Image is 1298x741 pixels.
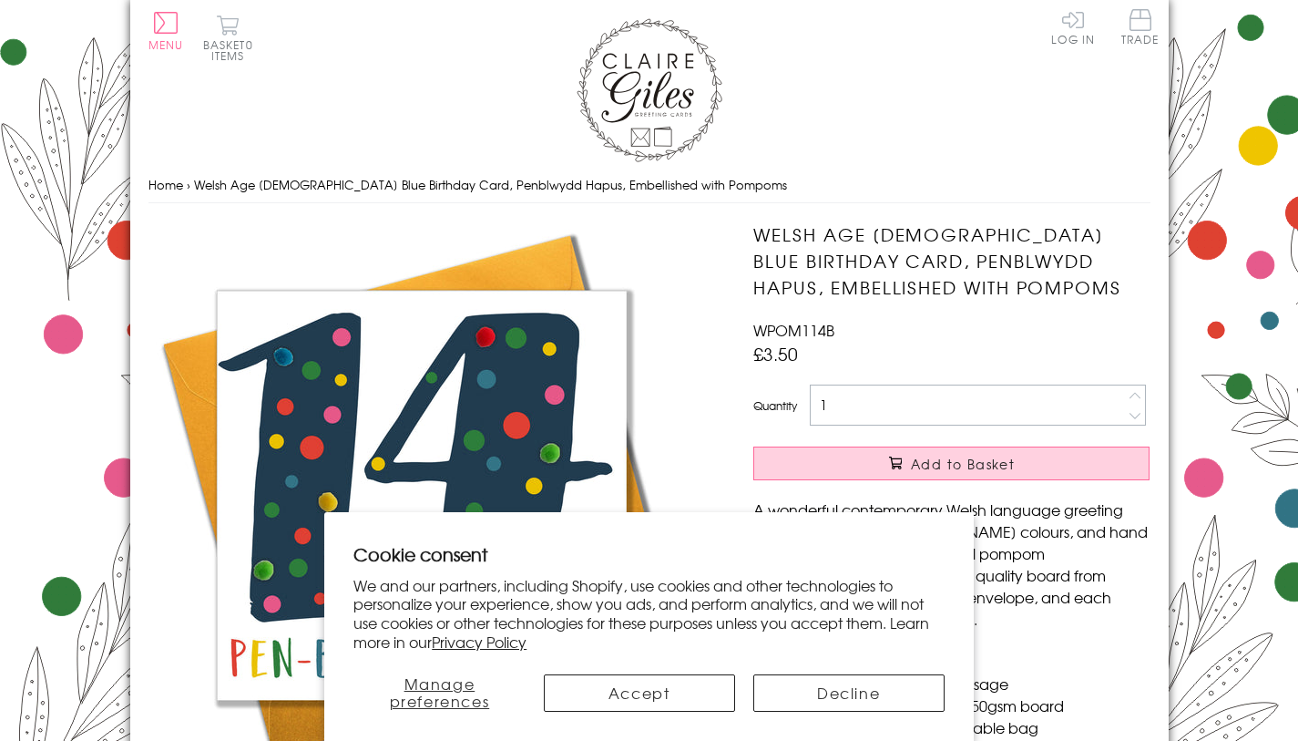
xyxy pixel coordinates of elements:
[148,12,184,50] button: Menu
[390,673,490,712] span: Manage preferences
[203,15,253,61] button: Basket0 items
[353,674,525,712] button: Manage preferences
[753,499,1150,630] p: A wonderful contemporary Welsh language greeting card. A mix of bright [PERSON_NAME] colours, and...
[1121,9,1160,45] span: Trade
[148,167,1150,204] nav: breadcrumbs
[753,221,1150,300] h1: Welsh Age [DEMOGRAPHIC_DATA] Blue Birthday Card, Penblwydd Hapus, Embellished with Pompoms
[148,176,183,193] a: Home
[911,455,1015,473] span: Add to Basket
[432,631,526,653] a: Privacy Policy
[1121,9,1160,48] a: Trade
[544,674,735,712] button: Accept
[211,36,253,64] span: 0 items
[148,36,184,53] span: Menu
[753,674,945,712] button: Decline
[1051,9,1095,45] a: Log In
[353,576,945,652] p: We and our partners, including Shopify, use cookies and other technologies to personalize your ex...
[187,176,190,193] span: ›
[753,319,834,341] span: WPOM114B
[753,397,797,414] label: Quantity
[753,447,1150,480] button: Add to Basket
[353,541,945,567] h2: Cookie consent
[577,18,722,162] img: Claire Giles Greetings Cards
[194,176,787,193] span: Welsh Age [DEMOGRAPHIC_DATA] Blue Birthday Card, Penblwydd Hapus, Embellished with Pompoms
[753,341,798,366] span: £3.50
